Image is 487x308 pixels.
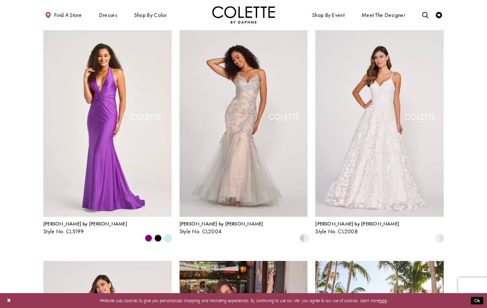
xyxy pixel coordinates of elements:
span: Style No. CL2008 [315,228,358,235]
div: Colette by Daphne Style No. CL2008 [315,221,399,235]
div: Colette by Daphne Style No. CL2004 [180,221,263,235]
span: Dresses [97,6,119,24]
span: Shop by color [132,6,168,24]
a: Visit Colette by Daphne Style No. CL2008 Page [315,30,444,217]
i: Black [154,235,162,242]
i: Diamond White/Pink [436,235,444,242]
p: Website uses cookies to give you personalized shopping and marketing experiences. By continuing t... [45,296,442,305]
button: Close Dialog [4,295,14,306]
span: Find a store [54,12,82,18]
div: Colette by Daphne Style No. CL5199 [43,221,127,235]
span: Style No. CL2004 [180,228,222,235]
a: here [379,298,387,303]
span: Dresses [99,12,117,18]
span: [PERSON_NAME] by [PERSON_NAME] [315,220,399,227]
a: Check Wishlist [434,6,444,24]
a: Meet the designer [360,6,407,24]
a: Visit Home Page [212,6,275,24]
i: Silver/Nude [300,235,307,242]
span: Shop By Event [312,12,345,18]
a: Find a store [43,6,83,24]
span: Shop By Event [310,6,346,24]
i: Light Blue [164,235,172,242]
a: Visit Colette by Daphne Style No. CL5199 Page [43,30,172,217]
span: [PERSON_NAME] by [PERSON_NAME] [180,220,263,227]
span: Style No. CL5199 [43,228,84,235]
span: Shop by color [134,12,167,18]
i: Purple [145,235,152,242]
button: Submit Dialog [471,297,483,305]
a: Visit Colette by Daphne Style No. CL2004 Page [180,30,308,217]
span: Meet the designer [362,12,405,18]
span: [PERSON_NAME] by [PERSON_NAME] [43,220,127,227]
a: Toggle search [421,6,430,24]
img: Colette by Daphne [212,6,275,24]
